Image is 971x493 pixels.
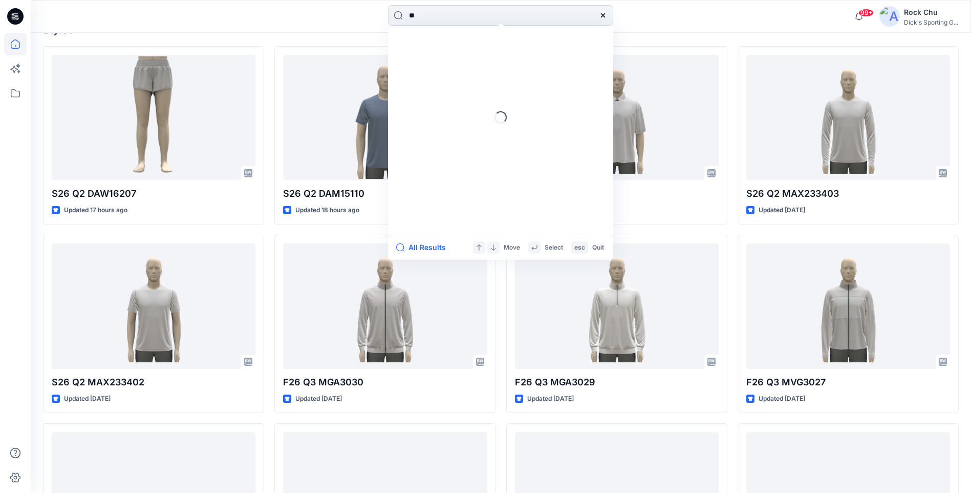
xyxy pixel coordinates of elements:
[504,242,520,253] p: Move
[858,9,874,17] span: 99+
[527,394,574,404] p: Updated [DATE]
[759,205,805,216] p: Updated [DATE]
[574,242,585,253] p: esc
[283,55,487,180] a: S26 Q2 DAM15110
[52,375,255,389] p: S26 Q2 MAX233402
[515,243,719,369] a: F26 Q3 MGA3029
[52,243,255,369] a: S26 Q2 MAX233402
[515,375,719,389] p: F26 Q3 MGA3029
[52,187,255,201] p: S26 Q2 DAW16207
[283,243,487,369] a: F26 Q3 MGA3030
[52,55,255,180] a: S26 Q2 DAW16207
[283,375,487,389] p: F26 Q3 MGA3030
[396,241,452,254] button: All Results
[759,394,805,404] p: Updated [DATE]
[592,242,604,253] p: Quit
[746,55,950,180] a: S26 Q2 MAX233403
[64,394,111,404] p: Updated [DATE]
[295,205,359,216] p: Updated 18 hours ago
[545,242,563,253] p: Select
[746,243,950,369] a: F26 Q3 MVG3027
[295,394,342,404] p: Updated [DATE]
[283,187,487,201] p: S26 Q2 DAM15110
[746,375,950,389] p: F26 Q3 MVG3027
[515,187,719,201] p: F26 Q3 ADM31
[64,205,127,216] p: Updated 17 hours ago
[515,55,719,180] a: F26 Q3 ADM31
[879,6,900,27] img: avatar
[904,6,958,18] div: Rock Chu
[904,18,958,26] div: Dick's Sporting G...
[746,187,950,201] p: S26 Q2 MAX233403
